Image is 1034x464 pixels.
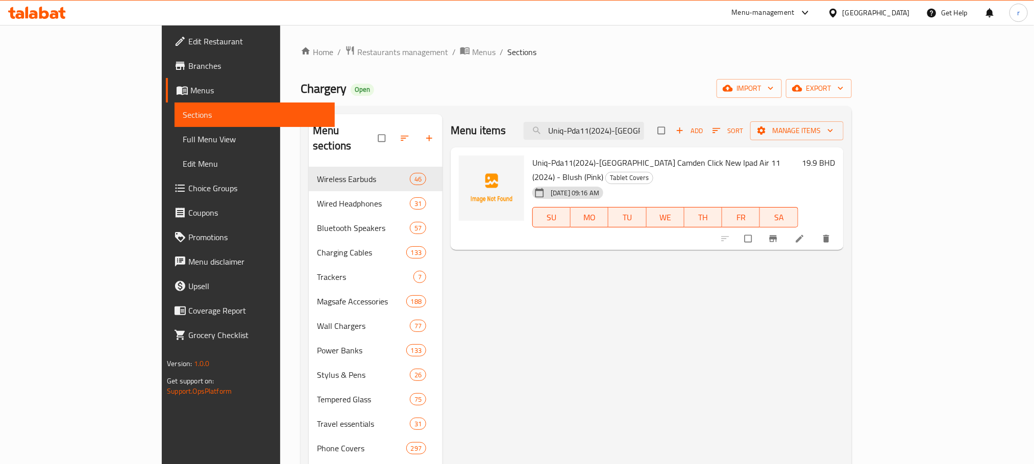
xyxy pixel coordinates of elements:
[309,363,442,387] div: Stylus & Pens26
[351,85,374,94] span: Open
[710,123,746,139] button: Sort
[726,210,756,225] span: FR
[407,297,426,306] span: 188
[452,46,456,58] li: /
[317,197,410,210] span: Wired Headphones
[188,304,326,317] span: Coverage Report
[188,35,326,47] span: Edit Restaurant
[758,124,835,137] span: Manage items
[309,436,442,460] div: Phone Covers297
[309,289,442,314] div: Magsafe Accessories188
[537,210,567,225] span: SU
[188,60,326,72] span: Branches
[317,344,406,356] span: Power Banks
[167,357,192,370] span: Version:
[451,123,506,138] h2: Menu items
[317,442,406,454] span: Phone Covers
[406,344,426,356] div: items
[547,188,603,198] span: [DATE] 09:16 AM
[167,374,214,388] span: Get support on:
[612,210,642,225] span: TU
[651,210,680,225] span: WE
[188,329,326,341] span: Grocery Checklist
[309,240,442,265] div: Charging Cables133
[676,125,703,137] span: Add
[166,29,334,54] a: Edit Restaurant
[606,172,653,184] span: Tablet Covers
[571,207,608,227] button: MO
[188,280,326,292] span: Upsell
[183,109,326,121] span: Sections
[1017,7,1020,18] span: r
[166,54,334,78] a: Branches
[575,210,604,225] span: MO
[410,369,426,381] div: items
[843,7,910,18] div: [GEOGRAPHIC_DATA]
[760,207,798,227] button: SA
[166,78,334,102] a: Menus
[764,210,794,225] span: SA
[815,227,840,250] button: delete
[167,384,232,398] a: Support.OpsPlatform
[166,323,334,347] a: Grocery Checklist
[317,393,410,405] span: Tempered Glass
[410,321,426,331] span: 77
[684,207,722,227] button: TH
[410,223,426,233] span: 57
[410,393,426,405] div: items
[309,411,442,436] div: Travel essentials31
[317,246,406,259] span: Charging Cables
[786,79,852,98] button: export
[166,249,334,274] a: Menu disclaimer
[605,172,653,184] div: Tablet Covers
[524,122,644,140] input: search
[309,314,442,338] div: Wall Chargers77
[190,84,326,96] span: Menus
[357,46,448,58] span: Restaurants management
[175,151,334,176] a: Edit Menu
[317,320,410,332] span: Wall Chargers
[188,255,326,268] span: Menu disclaimer
[750,121,844,140] button: Manage items
[406,246,426,259] div: items
[712,125,744,137] span: Sort
[317,418,410,430] span: Travel essentials
[532,155,780,185] span: Uniq-Pda11(2024)-[GEOGRAPHIC_DATA] Camden Click New Ipad Air 11 (2024) - Blush (Pink)
[410,418,426,430] div: items
[459,156,524,221] img: Uniq-Pda11(2024)-Campnkuniq Camden Click New Ipad Air 11 (2024) - Blush (Pink)
[414,272,426,282] span: 7
[688,210,718,225] span: TH
[410,395,426,404] span: 75
[507,46,536,58] span: Sections
[309,338,442,363] div: Power Banks133
[407,346,426,355] span: 133
[500,46,503,58] li: /
[166,200,334,225] a: Coupons
[166,176,334,200] a: Choice Groups
[673,123,706,139] button: Add
[722,207,760,227] button: FR
[309,167,442,191] div: Wireless Earbuds46
[183,158,326,170] span: Edit Menu
[647,207,684,227] button: WE
[188,182,326,194] span: Choice Groups
[407,248,426,257] span: 133
[194,357,210,370] span: 1.0.0
[410,370,426,380] span: 26
[608,207,646,227] button: TU
[762,227,786,250] button: Branch-specific-item
[175,127,334,151] a: Full Menu View
[406,442,426,454] div: items
[317,295,406,307] span: Magsafe Accessories
[410,199,426,209] span: 31
[309,265,442,289] div: Trackers7
[345,45,448,59] a: Restaurants management
[802,156,835,170] h6: 19.9 BHD
[317,369,410,381] span: Stylus & Pens
[732,7,795,19] div: Menu-management
[472,46,496,58] span: Menus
